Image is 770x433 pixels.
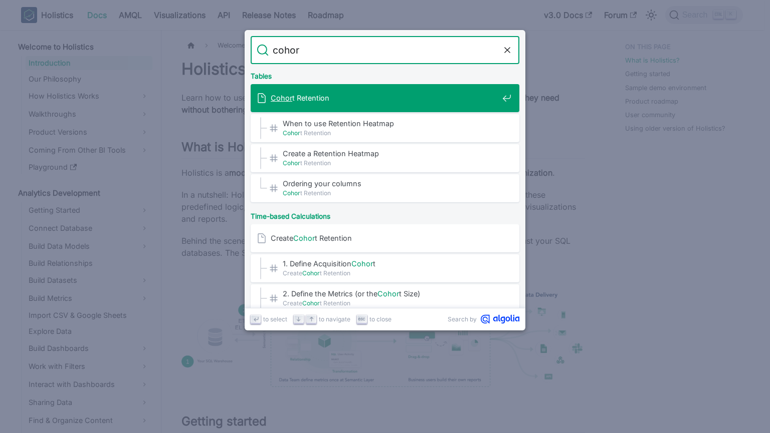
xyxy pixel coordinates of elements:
[448,314,477,324] span: Search by
[251,174,519,202] a: Ordering your columns​Cohort Retention
[251,224,519,252] a: CreateCohort Retention
[501,44,513,56] button: Clear the query
[369,314,392,324] span: to close
[283,128,498,138] span: t Retention
[251,84,519,112] a: Cohort Retention
[283,259,498,268] span: 1. Define Acquisition t​
[358,315,365,323] svg: Escape key
[263,314,287,324] span: to select
[283,179,498,188] span: Ordering your columns​
[251,254,519,282] a: 1. Define AcquisitionCohort​CreateCohort Retention
[283,268,498,278] span: Create t Retention
[283,129,300,137] mark: Cohor
[271,94,292,102] mark: Cohor
[448,314,519,324] a: Search byAlgolia
[251,144,519,172] a: Create a Retention Heatmap​Cohort Retention
[283,149,498,158] span: Create a Retention Heatmap​
[251,284,519,312] a: 2. Define the Metrics (or theCohort Size)​CreateCohort Retention
[283,188,498,198] span: t Retention
[283,298,498,308] span: Create t Retention
[319,314,350,324] span: to navigate
[251,114,519,142] a: When to use Retention Heatmap​Cohort Retention
[252,315,260,323] svg: Enter key
[351,259,373,268] mark: Cohor
[481,314,519,324] svg: Algolia
[249,64,521,84] div: Tables
[283,158,498,168] span: t Retention
[249,204,521,224] div: Time-based Calculations
[283,189,300,197] mark: Cohor
[283,159,300,167] mark: Cohor
[302,269,320,277] mark: Cohor
[271,93,498,103] span: t Retention
[283,289,498,298] span: 2. Define the Metrics (or the t Size)​
[283,119,498,128] span: When to use Retention Heatmap​
[293,234,315,242] mark: Cohor
[302,299,320,307] mark: Cohor
[271,233,498,243] span: Create t Retention
[269,36,501,64] input: Search docs
[295,315,302,323] svg: Arrow down
[377,289,399,298] mark: Cohor
[308,315,315,323] svg: Arrow up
